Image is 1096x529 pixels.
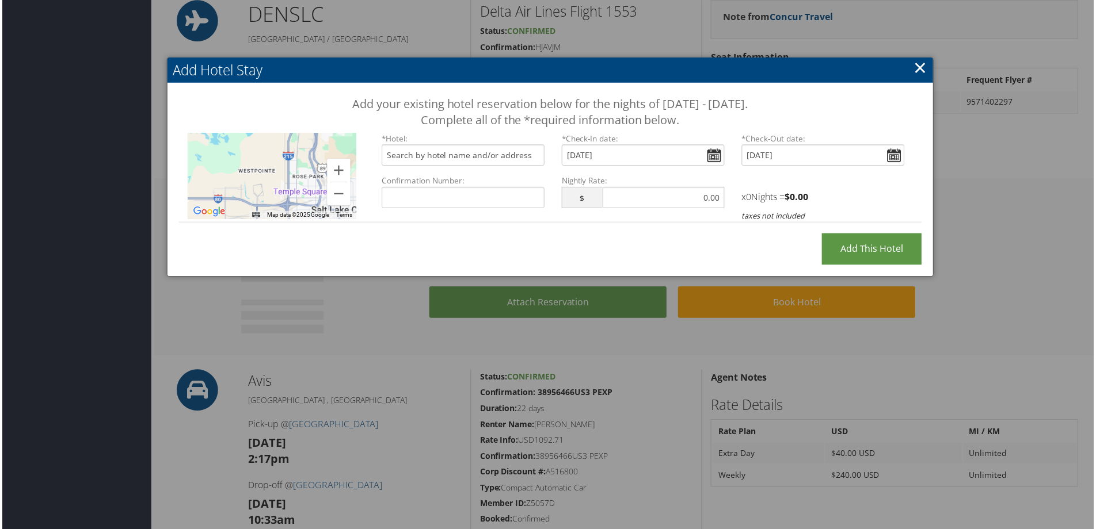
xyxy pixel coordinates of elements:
[915,56,928,79] a: ×
[562,187,603,209] span: $
[326,159,349,182] button: Zoom in
[217,97,884,129] h3: Add your existing hotel reservation below for the nights of [DATE] - [DATE]. Complete all of the ...
[189,205,227,220] a: Open this area in Google Maps (opens a new window)
[562,133,725,145] label: Check-In date:
[562,175,725,187] label: Nightly Rate:
[743,211,806,221] i: taxes not included
[381,133,545,145] label: *Hotel:
[251,212,259,220] button: Keyboard shortcuts
[326,183,349,206] button: Zoom out
[747,191,752,204] span: 0
[381,145,545,166] input: Search by hotel name and/or address
[786,191,809,204] strong: $
[603,187,725,209] input: 0.00
[266,212,329,218] span: Map data ©2025 Google
[189,205,227,220] img: Google
[743,191,906,204] h4: x Nights =
[791,191,809,204] span: 0.00
[823,234,923,266] input: Add this Hotel
[381,175,545,187] label: Confirmation Number:
[336,212,352,218] a: Terms (opens in new tab)
[166,57,935,83] h2: Add Hotel Stay
[743,133,906,145] label: Check-Out date:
